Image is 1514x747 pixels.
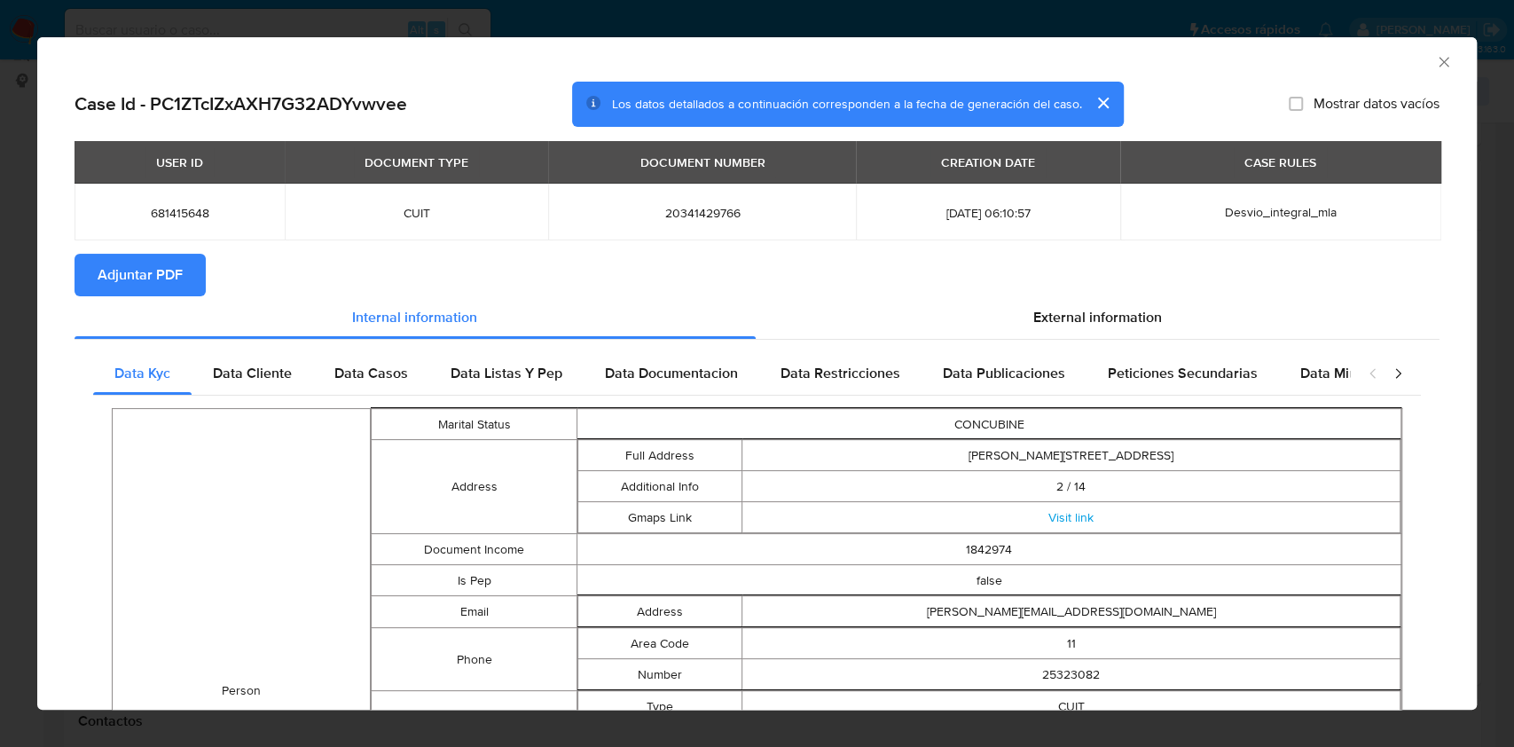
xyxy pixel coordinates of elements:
td: [PERSON_NAME][STREET_ADDRESS] [742,440,1400,471]
span: Data Restricciones [781,363,900,383]
div: DOCUMENT TYPE [354,147,479,177]
td: Is Pep [371,565,577,596]
span: 20341429766 [569,205,835,221]
span: CUIT [306,205,527,221]
td: Phone [371,628,577,691]
td: 1842974 [577,534,1401,565]
div: USER ID [145,147,214,177]
span: Data Casos [334,363,408,383]
td: Type [578,691,742,722]
td: 2 / 14 [742,471,1400,502]
span: Mostrar datos vacíos [1314,95,1439,113]
div: Detailed info [75,296,1439,339]
td: Marital Status [371,409,577,440]
button: Adjuntar PDF [75,254,206,296]
button: Cerrar ventana [1435,53,1451,69]
td: Full Address [578,440,742,471]
td: Area Code [578,628,742,659]
td: Document Income [371,534,577,565]
span: Desvio_integral_mla [1225,203,1337,221]
span: [DATE] 06:10:57 [877,205,1098,221]
td: CUIT [742,691,1400,722]
td: CONCUBINE [577,409,1401,440]
span: Los datos detallados a continuación corresponden a la fecha de generación del caso. [612,95,1081,113]
div: Detailed internal info [93,352,1350,395]
span: 681415648 [96,205,263,221]
span: Data Kyc [114,363,170,383]
td: Number [578,659,742,690]
span: Peticiones Secundarias [1108,363,1258,383]
td: 11 [742,628,1400,659]
h2: Case Id - PC1ZTcIZxAXH7G32ADYvwvee [75,92,407,115]
td: Address [371,440,577,534]
button: cerrar [1081,82,1124,124]
td: [PERSON_NAME][EMAIL_ADDRESS][DOMAIN_NAME] [742,596,1400,627]
td: Additional Info [578,471,742,502]
td: 25323082 [742,659,1400,690]
div: CASE RULES [1234,147,1327,177]
span: Data Cliente [213,363,292,383]
div: DOCUMENT NUMBER [629,147,775,177]
td: Address [578,596,742,627]
span: Data Listas Y Pep [451,363,562,383]
input: Mostrar datos vacíos [1289,97,1303,111]
span: Adjuntar PDF [98,256,183,295]
td: Email [371,596,577,628]
td: false [577,565,1401,596]
span: Data Minoridad [1300,363,1398,383]
div: CREATION DATE [930,147,1046,177]
div: closure-recommendation-modal [37,37,1477,710]
td: Gmaps Link [578,502,742,533]
span: Internal information [352,307,477,327]
a: Visit link [1048,508,1094,526]
span: Data Documentacion [605,363,738,383]
span: External information [1033,307,1162,327]
span: Data Publicaciones [943,363,1065,383]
